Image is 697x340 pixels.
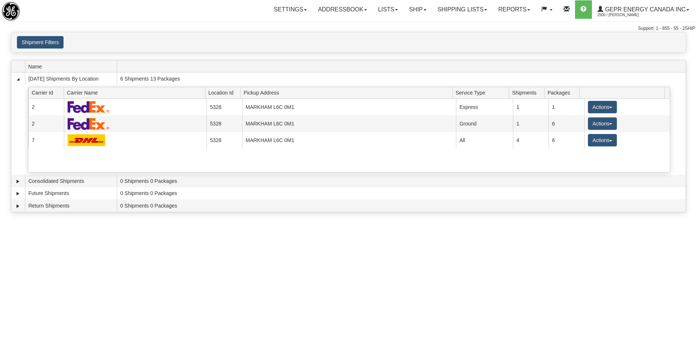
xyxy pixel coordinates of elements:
td: 2 [28,99,64,115]
td: Consolidated Shipments [25,175,117,187]
a: Expand [14,190,22,197]
td: [DATE] Shipments By Location [25,72,117,85]
td: MARKHAM L6C 0M1 [242,116,456,132]
td: MARKHAM L6C 0M1 [242,99,456,115]
a: Reports [493,0,536,19]
span: Carrier Name [67,87,205,98]
img: FedEx Express® [68,118,110,130]
span: Packages [547,87,580,98]
td: Express [456,99,513,115]
button: Actions [588,117,617,130]
a: Shipping lists [432,0,493,19]
span: Carrier Id [32,87,64,98]
span: Pickup Address [244,87,452,98]
button: Actions [588,101,617,113]
button: Shipment Filters [17,36,64,49]
img: logo2500.jpg [2,2,20,21]
span: Shipments [512,87,545,98]
a: Addressbook [312,0,373,19]
td: 1 [549,99,584,115]
span: Name [28,61,117,72]
a: Settings [268,0,312,19]
td: All [456,132,513,149]
td: 6 [549,116,584,132]
iframe: chat widget [680,132,696,208]
td: MARKHAM L6C 0M1 [242,132,456,149]
td: Future Shipments [25,187,117,200]
td: 0 Shipments 0 Packages [117,199,686,212]
a: Expand [14,178,22,185]
td: 7 [28,132,64,149]
a: Ship [403,0,432,19]
div: Support: 1 - 855 - 55 - 2SHIP [2,25,695,32]
td: 0 Shipments 0 Packages [117,175,686,187]
button: Actions [588,134,617,146]
a: Collapse [14,75,22,83]
a: Lists [373,0,403,19]
span: 2500 / [PERSON_NAME] [597,11,653,19]
a: GEPR Energy Canada Inc 2500 / [PERSON_NAME] [592,0,695,19]
td: 4 [513,132,549,149]
td: 1 [513,116,549,132]
td: 0 Shipments 0 Packages [117,187,686,200]
td: Return Shipments [25,199,117,212]
td: Ground [456,116,513,132]
td: 5328 [206,99,242,115]
td: 5328 [206,132,242,149]
td: 2 [28,116,64,132]
img: DHL_Worldwide [68,134,105,146]
span: Location Id [208,87,241,98]
td: 6 [549,132,584,149]
td: 1 [513,99,549,115]
span: GEPR Energy Canada Inc [603,6,686,13]
td: 6 Shipments 13 Packages [117,72,686,85]
span: Service Type [456,87,509,98]
td: 5328 [206,116,242,132]
img: FedEx Express® [68,101,110,113]
a: Expand [14,202,22,210]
